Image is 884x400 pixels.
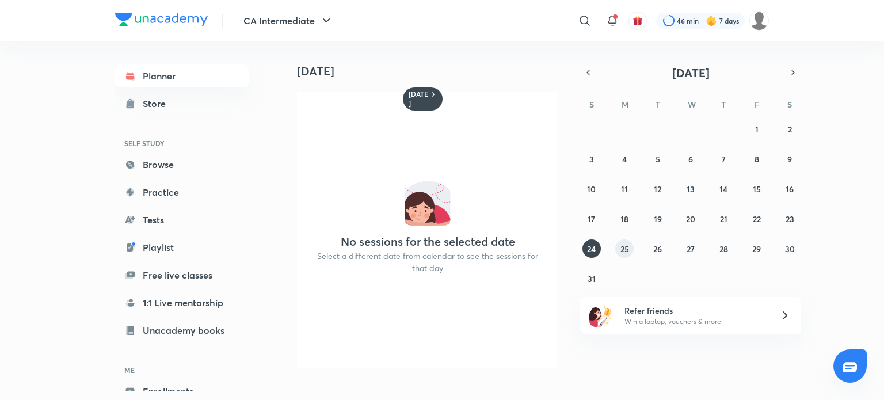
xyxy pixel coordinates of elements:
button: August 30, 2025 [780,239,799,258]
abbr: August 2, 2025 [788,124,792,135]
button: August 14, 2025 [714,180,733,198]
button: August 7, 2025 [714,150,733,168]
h4: No sessions for the selected date [341,235,515,249]
abbr: August 1, 2025 [755,124,759,135]
button: August 2, 2025 [780,120,799,138]
abbr: August 19, 2025 [654,214,662,224]
abbr: August 28, 2025 [719,243,728,254]
button: August 24, 2025 [582,239,601,258]
abbr: August 20, 2025 [686,214,695,224]
button: August 15, 2025 [748,180,766,198]
button: August 20, 2025 [681,209,700,228]
button: August 8, 2025 [748,150,766,168]
button: August 5, 2025 [649,150,667,168]
abbr: Friday [755,99,759,110]
a: Unacademy books [115,319,249,342]
abbr: August 23, 2025 [786,214,794,224]
div: Store [143,97,173,111]
abbr: Saturday [787,99,792,110]
button: August 18, 2025 [615,209,634,228]
button: August 10, 2025 [582,180,601,198]
abbr: August 8, 2025 [755,154,759,165]
button: [DATE] [596,64,785,81]
abbr: August 22, 2025 [753,214,761,224]
abbr: Tuesday [656,99,660,110]
abbr: August 15, 2025 [753,184,761,195]
abbr: August 3, 2025 [589,154,594,165]
a: Planner [115,64,249,87]
h6: Refer friends [624,304,766,317]
a: Practice [115,181,249,204]
abbr: August 4, 2025 [622,154,627,165]
abbr: August 5, 2025 [656,154,660,165]
button: August 26, 2025 [649,239,667,258]
button: August 13, 2025 [681,180,700,198]
a: 1:1 Live mentorship [115,291,249,314]
abbr: August 25, 2025 [620,243,629,254]
abbr: August 26, 2025 [653,243,662,254]
abbr: August 27, 2025 [687,243,695,254]
abbr: August 31, 2025 [588,273,596,284]
img: Company Logo [115,13,208,26]
button: August 9, 2025 [780,150,799,168]
button: CA Intermediate [237,9,340,32]
button: August 1, 2025 [748,120,766,138]
abbr: Thursday [721,99,726,110]
button: August 29, 2025 [748,239,766,258]
abbr: August 12, 2025 [654,184,661,195]
a: Playlist [115,236,249,259]
button: August 22, 2025 [748,209,766,228]
button: August 25, 2025 [615,239,634,258]
abbr: August 13, 2025 [687,184,695,195]
abbr: August 7, 2025 [722,154,726,165]
p: Select a different date from calendar to see the sessions for that day [311,250,544,274]
button: August 23, 2025 [780,209,799,228]
img: referral [589,304,612,327]
button: August 6, 2025 [681,150,700,168]
button: August 31, 2025 [582,269,601,288]
a: Company Logo [115,13,208,29]
a: Tests [115,208,249,231]
abbr: August 16, 2025 [786,184,794,195]
button: August 28, 2025 [714,239,733,258]
abbr: August 17, 2025 [588,214,595,224]
span: [DATE] [672,65,710,81]
h6: ME [115,360,249,380]
abbr: August 10, 2025 [587,184,596,195]
h6: [DATE] [409,90,429,108]
h4: [DATE] [297,64,567,78]
abbr: August 30, 2025 [785,243,795,254]
h6: SELF STUDY [115,134,249,153]
abbr: August 14, 2025 [719,184,727,195]
a: Store [115,92,249,115]
abbr: Sunday [589,99,594,110]
abbr: August 6, 2025 [688,154,693,165]
button: avatar [628,12,647,30]
abbr: August 11, 2025 [621,184,628,195]
button: August 3, 2025 [582,150,601,168]
img: avatar [632,16,643,26]
img: streak [706,15,717,26]
a: Browse [115,153,249,176]
abbr: August 29, 2025 [752,243,761,254]
p: Win a laptop, vouchers & more [624,317,766,327]
abbr: Wednesday [688,99,696,110]
img: No events [405,180,451,226]
button: August 4, 2025 [615,150,634,168]
a: Free live classes [115,264,249,287]
button: August 19, 2025 [649,209,667,228]
button: August 11, 2025 [615,180,634,198]
button: August 12, 2025 [649,180,667,198]
button: August 21, 2025 [714,209,733,228]
button: August 17, 2025 [582,209,601,228]
abbr: August 9, 2025 [787,154,792,165]
img: dhanak [749,11,769,31]
abbr: August 24, 2025 [587,243,596,254]
abbr: Monday [622,99,628,110]
abbr: August 21, 2025 [720,214,727,224]
button: August 16, 2025 [780,180,799,198]
button: August 27, 2025 [681,239,700,258]
abbr: August 18, 2025 [620,214,628,224]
